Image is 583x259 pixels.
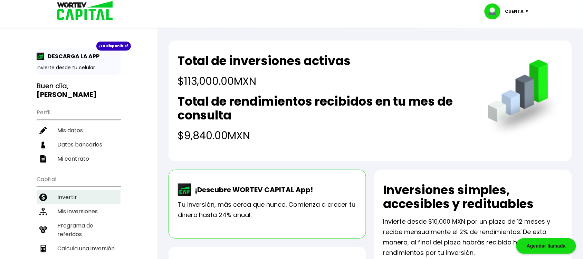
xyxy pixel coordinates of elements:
[37,64,121,71] p: Invierte desde tu celular
[37,204,121,218] a: Mis inversiones
[485,60,563,138] img: grafica.516fef24.png
[39,226,47,234] img: recomiendanos-icon.9b8e9327.svg
[37,137,121,152] a: Datos bancarios
[192,185,313,195] p: ¡Descubre WORTEV CAPITAL App!
[39,208,47,215] img: inversiones-icon.6695dc30.svg
[37,190,121,204] a: Invertir
[178,128,474,143] h4: $9,840.00 MXN
[505,6,524,17] p: Cuenta
[178,73,351,89] h4: $113,000.00 MXN
[37,82,121,99] h3: Buen día,
[39,194,47,201] img: invertir-icon.b3b967d7.svg
[39,245,47,252] img: calculadora-icon.17d418c4.svg
[383,216,563,258] p: Invierte desde $10,000 MXN por un plazo de 12 meses y recibe mensualmente el 2% de rendimientos. ...
[37,241,121,256] a: Calcula una inversión
[485,3,505,19] img: profile-image
[178,54,351,68] h2: Total de inversiones activas
[37,53,44,60] img: app-icon
[178,95,474,122] h2: Total de rendimientos recibidos en tu mes de consulta
[44,52,99,61] p: DESCARGA LA APP
[37,123,121,137] a: Mis datos
[39,141,47,149] img: datos-icon.10cf9172.svg
[96,42,131,51] div: ¡Ya disponible!
[383,183,563,211] h2: Inversiones simples, accesibles y redituables
[37,105,121,166] ul: Perfil
[37,152,121,166] a: Mi contrato
[39,155,47,163] img: contrato-icon.f2db500c.svg
[39,127,47,134] img: editar-icon.952d3147.svg
[178,199,357,220] p: Tu inversión, más cerca que nunca. Comienza a crecer tu dinero hasta 24% anual.
[37,90,97,99] b: [PERSON_NAME]
[178,184,192,196] img: wortev-capital-app-icon
[37,218,121,241] a: Programa de referidos
[516,238,576,254] div: Agendar llamada
[524,10,533,12] img: icon-down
